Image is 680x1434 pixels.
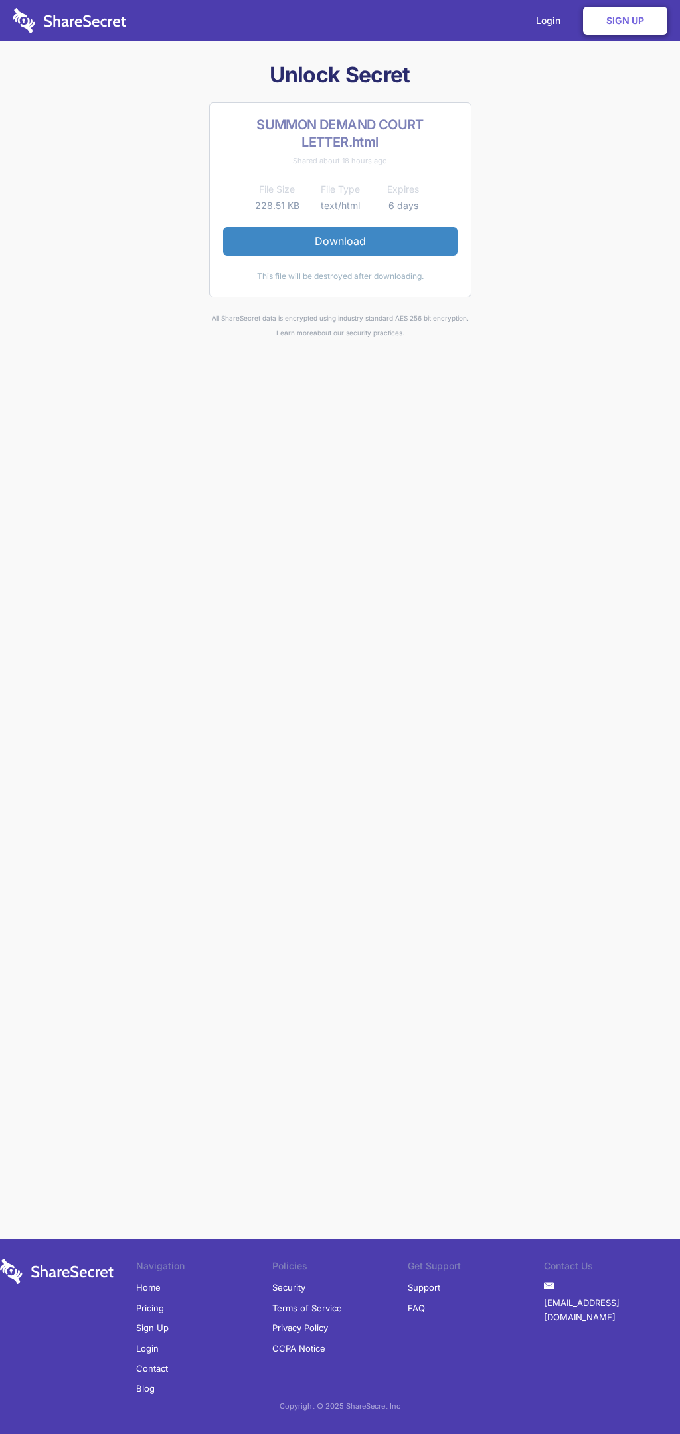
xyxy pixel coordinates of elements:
[136,1338,159,1358] a: Login
[372,198,435,214] td: 6 days
[272,1318,328,1338] a: Privacy Policy
[223,227,458,255] a: Download
[136,1259,272,1277] li: Navigation
[276,329,313,337] a: Learn more
[408,1277,440,1297] a: Support
[272,1277,305,1297] a: Security
[309,181,372,197] th: File Type
[223,269,458,283] div: This file will be destroyed after downloading.
[136,1358,168,1378] a: Contact
[136,1378,155,1398] a: Blog
[246,181,309,197] th: File Size
[272,1259,408,1277] li: Policies
[408,1298,425,1318] a: FAQ
[136,1277,161,1297] a: Home
[223,116,458,151] h2: SUMMON DEMAND COURT LETTER.html
[372,181,435,197] th: Expires
[13,8,126,33] img: logo-wordmark-white-trans-d4663122ce5f474addd5e946df7df03e33cb6a1c49d2221995e7729f52c070b2.svg
[583,7,667,35] a: Sign Up
[544,1259,680,1277] li: Contact Us
[408,1259,544,1277] li: Get Support
[223,153,458,168] div: Shared about 18 hours ago
[246,198,309,214] td: 228.51 KB
[309,198,372,214] td: text/html
[136,1298,164,1318] a: Pricing
[544,1293,680,1328] a: [EMAIL_ADDRESS][DOMAIN_NAME]
[272,1298,342,1318] a: Terms of Service
[136,1318,169,1338] a: Sign Up
[272,1338,325,1358] a: CCPA Notice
